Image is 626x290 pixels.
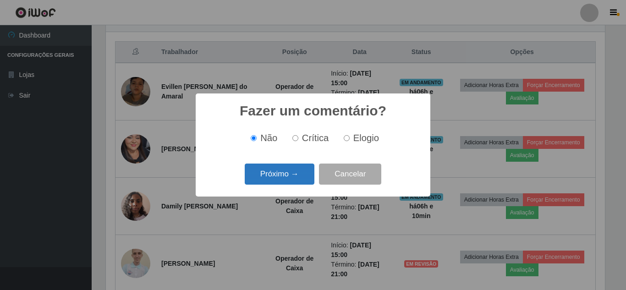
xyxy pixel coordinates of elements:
[319,164,381,185] button: Cancelar
[344,135,350,141] input: Elogio
[292,135,298,141] input: Crítica
[245,164,314,185] button: Próximo →
[302,133,329,143] span: Crítica
[251,135,257,141] input: Não
[353,133,379,143] span: Elogio
[240,103,386,119] h2: Fazer um comentário?
[260,133,277,143] span: Não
